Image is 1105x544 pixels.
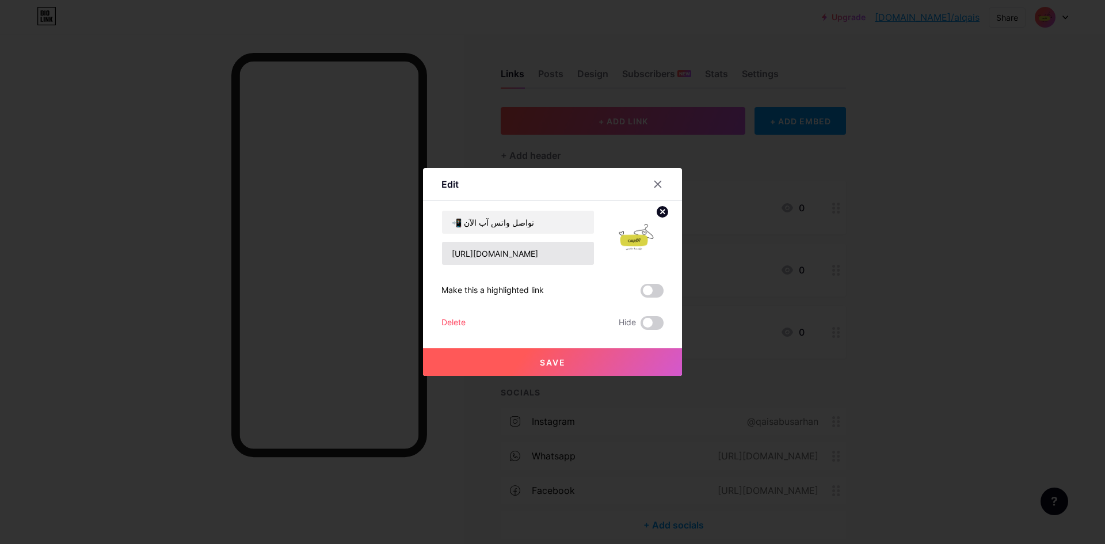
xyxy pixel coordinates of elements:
div: Make this a highlighted link [441,284,544,298]
span: Save [540,357,566,367]
div: Delete [441,316,466,330]
img: link_thumbnail [608,210,664,265]
span: Hide [619,316,636,330]
button: Save [423,348,682,376]
input: Title [442,211,594,234]
div: Edit [441,177,459,191]
input: URL [442,242,594,265]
